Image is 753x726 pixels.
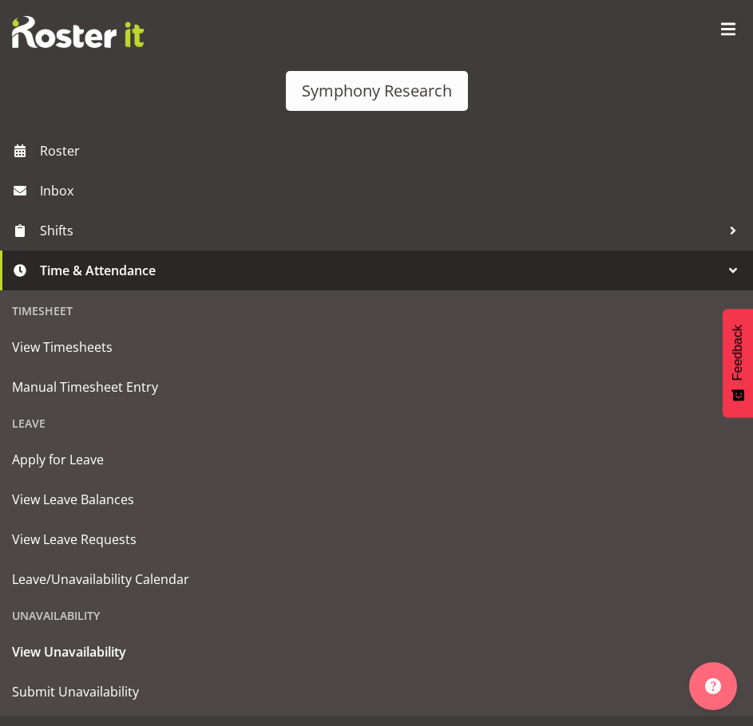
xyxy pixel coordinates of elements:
a: Leave/Unavailability Calendar [4,559,749,599]
div: Symphony Research [302,79,452,103]
span: Manual Timesheet Entry [12,375,741,399]
a: View Unavailability [4,632,749,672]
span: Inbox [40,179,745,203]
span: Shifts [40,219,721,243]
div: Leave [4,407,749,440]
span: Submit Unavailability [12,680,741,704]
span: Roster [40,139,745,163]
span: View Unavailability [12,640,741,664]
div: Timesheet [4,294,749,327]
a: View Timesheets [4,327,749,367]
button: Feedback - Show survey [723,309,753,417]
img: Rosterit website logo [12,16,144,48]
span: Feedback [731,325,745,381]
span: View Leave Balances [12,487,741,511]
img: help-xxl-2.png [705,678,721,694]
a: View Leave Balances [4,479,749,519]
a: View Leave Requests [4,519,749,559]
span: Time & Attendance [40,258,721,282]
a: Submit Unavailability [4,672,749,712]
a: Manual Timesheet Entry [4,367,749,407]
span: View Timesheets [12,335,741,359]
span: Leave/Unavailability Calendar [12,567,741,591]
div: Unavailability [4,599,749,632]
span: View Leave Requests [12,527,741,551]
a: Apply for Leave [4,440,749,479]
span: Apply for Leave [12,448,741,472]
